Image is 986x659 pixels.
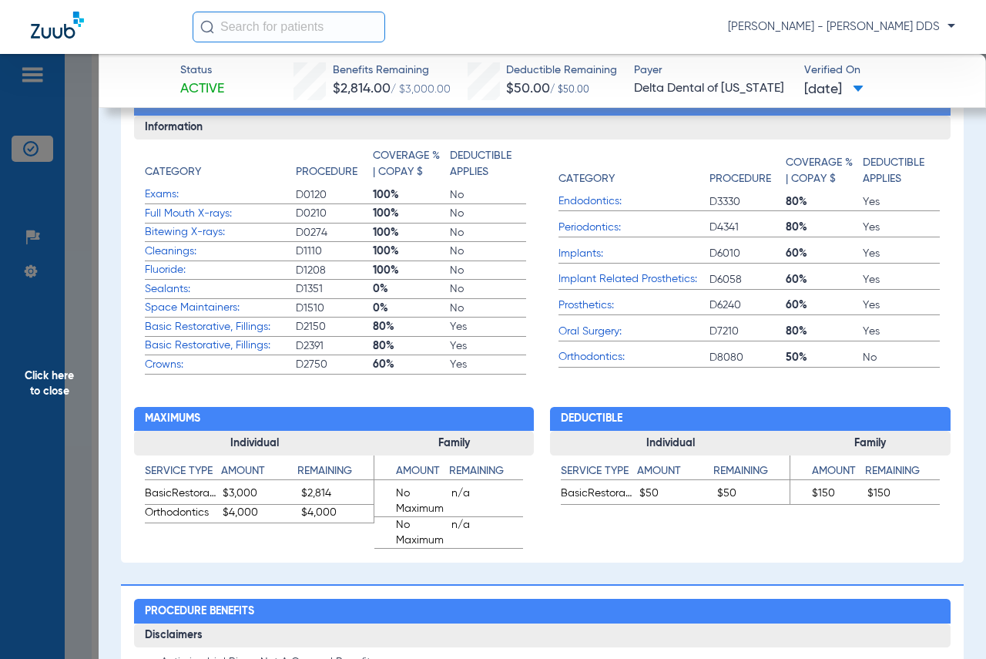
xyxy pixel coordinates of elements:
[373,338,450,354] span: 80%
[786,272,863,287] span: 60%
[374,517,446,548] span: No Maximum
[709,272,786,287] span: D6058
[804,80,864,99] span: [DATE]
[786,194,863,210] span: 80%
[709,148,786,193] app-breakdown-title: Procedure
[867,486,939,504] span: $150
[450,206,527,221] span: No
[449,463,524,480] h4: Remaining
[558,148,709,193] app-breakdown-title: Category
[790,486,862,504] span: $150
[637,463,713,480] h4: Amount
[863,155,931,187] h4: Deductible Applies
[145,224,296,240] span: Bitewing X-rays:
[134,431,374,456] h3: Individual
[296,164,357,180] h4: Procedure
[145,187,296,203] span: Exams:
[561,463,637,486] app-breakdown-title: Service Type
[561,486,633,504] span: BasicRestorative
[373,263,450,278] span: 100%
[713,463,790,486] app-breakdown-title: Remaining
[145,281,296,298] span: Sealants:
[223,486,295,504] span: $3,000
[373,244,450,259] span: 100%
[909,585,986,659] iframe: Chat Widget
[450,319,527,335] span: Yes
[373,301,450,316] span: 0%
[391,84,451,95] span: / $3,000.00
[804,62,961,79] span: Verified On
[786,350,863,365] span: 50%
[373,148,450,186] app-breakdown-title: Coverage % | Copay $
[790,431,951,456] h3: Family
[296,187,373,203] span: D0120
[558,171,615,187] h4: Category
[717,486,790,504] span: $50
[450,263,527,278] span: No
[558,324,709,340] span: Oral Surgery:
[145,486,217,504] span: BasicRestorative
[450,148,527,186] app-breakdown-title: Deductible Applies
[550,431,790,456] h3: Individual
[221,463,297,486] app-breakdown-title: Amount
[145,357,296,373] span: Crowns:
[301,505,374,523] span: $4,000
[296,148,373,186] app-breakdown-title: Procedure
[296,225,373,240] span: D0274
[373,148,441,180] h4: Coverage % | Copay $
[145,505,217,523] span: Orthodontics
[450,357,527,372] span: Yes
[450,301,527,316] span: No
[863,220,940,235] span: Yes
[506,82,550,96] span: $50.00
[193,12,385,42] input: Search for patients
[180,62,224,79] span: Status
[709,246,786,261] span: D6010
[296,301,373,316] span: D1510
[373,206,450,221] span: 100%
[637,463,713,486] app-breakdown-title: Amount
[180,79,224,99] span: Active
[134,624,950,648] h3: Disclaimers
[373,357,450,372] span: 60%
[223,505,295,523] span: $4,000
[200,20,214,34] img: Search Icon
[558,271,709,287] span: Implant Related Prosthetics:
[550,407,950,432] h2: Deductible
[558,298,709,314] span: Prosthetics:
[709,171,771,187] h4: Procedure
[373,225,450,240] span: 100%
[863,246,940,261] span: Yes
[373,281,450,297] span: 0%
[374,463,449,480] h4: Amount
[709,298,786,313] span: D6240
[558,193,709,210] span: Endodontics:
[634,79,790,99] span: Delta Dental of [US_STATE]
[145,319,296,335] span: Basic Restorative, Fillings:
[451,517,523,548] span: n/a
[373,319,450,335] span: 80%
[450,244,527,259] span: No
[145,206,296,222] span: Full Mouth X-rays:
[374,463,449,486] app-breakdown-title: Amount
[333,62,451,79] span: Benefits Remaining
[450,148,518,180] h4: Deductible Applies
[863,194,940,210] span: Yes
[786,298,863,313] span: 60%
[373,187,450,203] span: 100%
[865,463,940,480] h4: Remaining
[709,194,786,210] span: D3330
[450,281,527,297] span: No
[728,19,955,35] span: [PERSON_NAME] - [PERSON_NAME] DDS
[709,220,786,235] span: D4341
[145,262,296,278] span: Fluoride:
[145,300,296,316] span: Space Maintainers:
[31,12,84,39] img: Zuub Logo
[297,463,374,486] app-breakdown-title: Remaining
[374,486,446,516] span: No Maximum
[863,298,940,313] span: Yes
[863,148,940,193] app-breakdown-title: Deductible Applies
[639,486,712,504] span: $50
[450,225,527,240] span: No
